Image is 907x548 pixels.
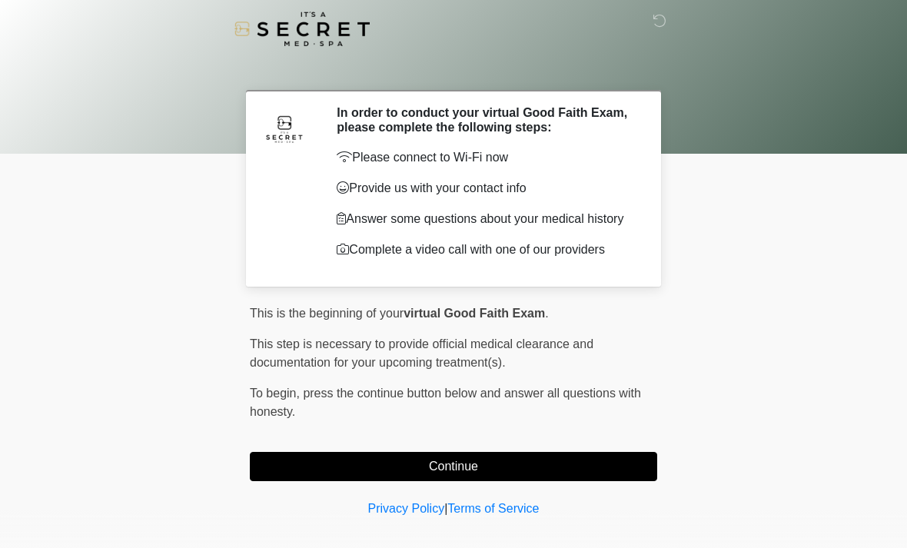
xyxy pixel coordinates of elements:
strong: virtual Good Faith Exam [404,307,545,320]
p: Answer some questions about your medical history [337,210,634,228]
img: Agent Avatar [261,105,307,151]
span: To begin, [250,387,303,400]
button: Continue [250,452,657,481]
span: This is the beginning of your [250,307,404,320]
img: It's A Secret Med Spa Logo [234,12,370,46]
p: Provide us with your contact info [337,179,634,198]
a: | [444,502,447,515]
span: This step is necessary to provide official medical clearance and documentation for your upcoming ... [250,337,593,369]
p: Please connect to Wi-Fi now [337,148,634,167]
h2: In order to conduct your virtual Good Faith Exam, please complete the following steps: [337,105,634,135]
span: . [545,307,548,320]
a: Terms of Service [447,502,539,515]
span: press the continue button below and answer all questions with honesty. [250,387,641,418]
a: Privacy Policy [368,502,445,515]
p: Complete a video call with one of our providers [337,241,634,259]
h1: ‎ ‎ [238,55,669,84]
